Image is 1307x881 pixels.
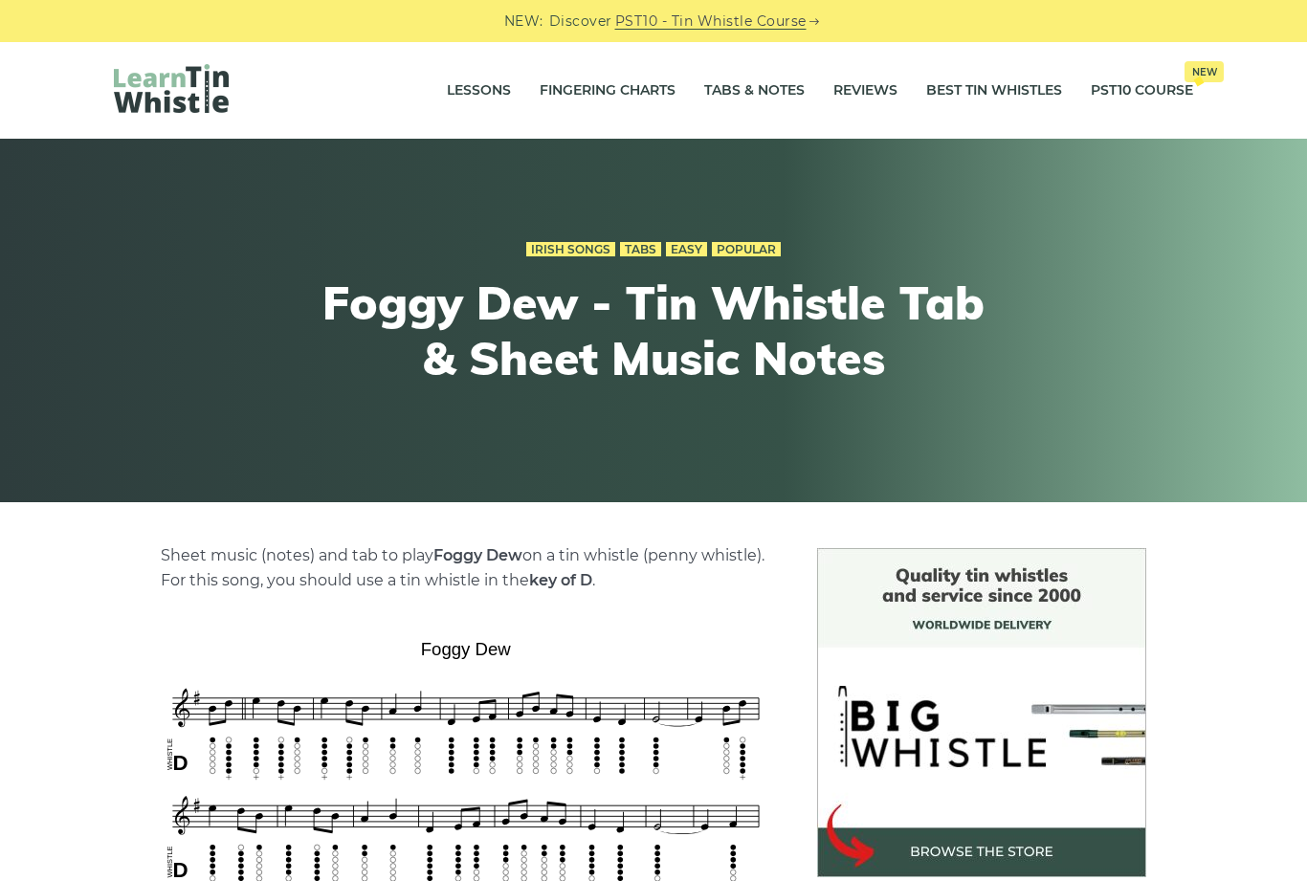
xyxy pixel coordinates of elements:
img: LearnTinWhistle.com [114,64,229,113]
a: Lessons [447,67,511,115]
span: New [1185,61,1224,82]
strong: Foggy Dew [433,546,522,564]
a: Popular [712,242,781,257]
a: Fingering Charts [540,67,676,115]
a: Tabs & Notes [704,67,805,115]
a: Irish Songs [526,242,615,257]
a: Tabs [620,242,661,257]
a: Easy [666,242,707,257]
h1: Foggy Dew - Tin Whistle Tab & Sheet Music Notes [301,275,1006,385]
img: BigWhistle Tin Whistle Store [817,548,1146,877]
p: Sheet music (notes) and tab to play on a tin whistle (penny whistle). For this song, you should u... [161,543,771,593]
a: Best Tin Whistles [926,67,1062,115]
strong: key of D [529,571,592,589]
a: PST10 CourseNew [1091,67,1193,115]
a: Reviews [833,67,897,115]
